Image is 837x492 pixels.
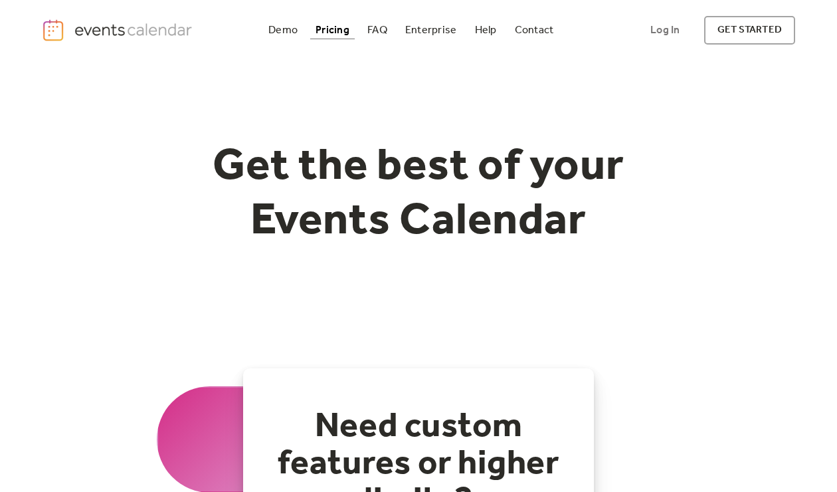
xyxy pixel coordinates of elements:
[475,27,497,34] div: Help
[637,16,693,45] a: Log In
[515,27,554,34] div: Contact
[362,21,393,39] a: FAQ
[263,21,303,39] a: Demo
[310,21,355,39] a: Pricing
[316,27,349,34] div: Pricing
[268,27,298,34] div: Demo
[163,140,674,249] h1: Get the best of your Events Calendar
[470,21,502,39] a: Help
[405,27,456,34] div: Enterprise
[367,27,387,34] div: FAQ
[510,21,559,39] a: Contact
[704,16,795,45] a: get started
[400,21,462,39] a: Enterprise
